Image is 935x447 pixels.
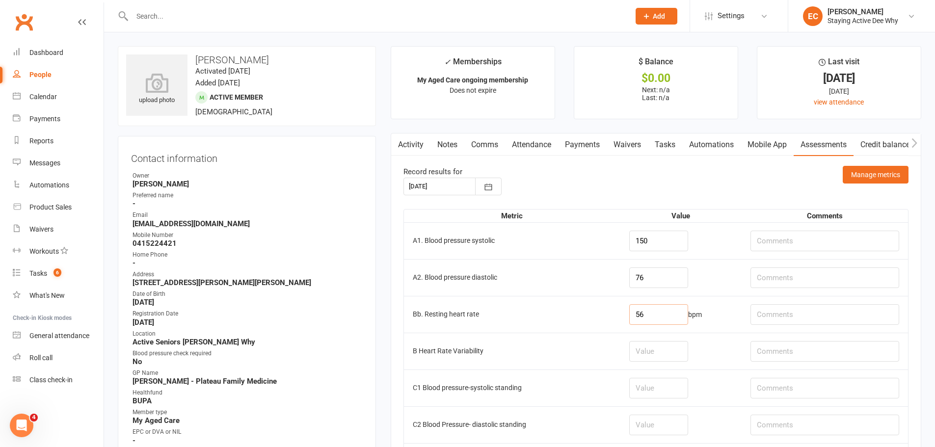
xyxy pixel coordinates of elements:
[13,108,104,130] a: Payments
[819,55,859,73] div: Last visit
[29,354,53,362] div: Roll call
[629,341,688,362] input: Value
[133,416,363,425] strong: My Aged Care
[29,71,52,79] div: People
[53,268,61,277] span: 6
[29,181,69,189] div: Automations
[133,210,363,220] div: Email
[13,325,104,347] a: General attendance kiosk mode
[133,349,363,358] div: Blood pressure check required
[29,115,60,123] div: Payments
[13,130,104,152] a: Reports
[133,368,363,378] div: GP Name
[133,231,363,240] div: Mobile Number
[29,291,65,299] div: What's New
[133,377,363,386] strong: [PERSON_NAME] - Plateau Family Medicine
[13,196,104,218] a: Product Sales
[29,137,53,145] div: Reports
[430,133,464,156] a: Notes
[639,55,673,73] div: $ Balance
[444,57,451,67] i: ✓
[133,219,363,228] strong: [EMAIL_ADDRESS][DOMAIN_NAME]
[133,191,363,200] div: Preferred name
[620,296,742,333] td: bpm
[133,180,363,188] strong: [PERSON_NAME]
[828,7,898,16] div: [PERSON_NAME]
[404,222,620,259] td: A1. Blood pressure systolic
[403,167,462,176] span: Record results for
[404,259,620,296] td: A2. Blood pressure diastolic
[13,152,104,174] a: Messages
[854,133,917,156] a: Credit balance
[750,378,899,398] input: Comments
[629,231,688,251] input: Value
[13,347,104,369] a: Roll call
[648,133,682,156] a: Tasks
[404,369,620,406] td: C1 Blood pressure-systolic standing
[13,263,104,285] a: Tasks 6
[750,231,899,251] input: Comments
[13,218,104,240] a: Waivers
[607,133,648,156] a: Waivers
[13,285,104,307] a: What's New
[29,376,73,384] div: Class check-in
[133,309,363,318] div: Registration Date
[30,414,38,421] span: 4
[636,8,677,25] button: Add
[13,174,104,196] a: Automations
[794,133,854,156] a: Assessments
[133,408,363,417] div: Member type
[29,49,63,56] div: Dashboard
[12,10,36,34] a: Clubworx
[828,16,898,25] div: Staying Active Dee Why
[629,378,688,398] input: Value
[629,415,688,435] input: Value
[133,171,363,181] div: Owner
[210,93,263,101] span: Active member
[583,86,729,102] p: Next: n/a Last: n/a
[629,304,688,325] input: Value
[404,210,620,222] th: Metric
[133,436,363,445] strong: -
[13,42,104,64] a: Dashboard
[133,388,363,397] div: Healthfund
[29,203,72,211] div: Product Sales
[417,76,528,84] strong: My Aged Care ongoing membership
[742,210,908,222] th: Comments
[741,133,794,156] a: Mobile App
[653,12,665,20] span: Add
[814,98,864,106] a: view attendance
[29,159,60,167] div: Messages
[391,133,430,156] a: Activity
[195,107,272,116] span: [DEMOGRAPHIC_DATA]
[13,240,104,263] a: Workouts
[129,9,623,23] input: Search...
[682,133,741,156] a: Automations
[404,333,620,369] td: B Heart Rate Variability
[750,415,899,435] input: Comments
[843,166,908,184] button: Manage metrics
[133,338,363,346] strong: Active Seniors [PERSON_NAME] Why
[195,67,250,76] time: Activated [DATE]
[766,73,912,83] div: [DATE]
[133,250,363,260] div: Home Phone
[766,86,912,97] div: [DATE]
[133,239,363,248] strong: 0415224421
[750,304,899,325] input: Comments
[29,269,47,277] div: Tasks
[133,278,363,287] strong: [STREET_ADDRESS][PERSON_NAME][PERSON_NAME]
[126,54,368,65] h3: [PERSON_NAME]
[404,406,620,443] td: C2 Blood Pressure- diastolic standing
[444,55,502,74] div: Memberships
[13,369,104,391] a: Class kiosk mode
[558,133,607,156] a: Payments
[133,259,363,267] strong: -
[29,225,53,233] div: Waivers
[133,289,363,299] div: Date of Birth
[750,267,899,288] input: Comments
[718,5,745,27] span: Settings
[133,270,363,279] div: Address
[133,357,363,366] strong: No
[404,296,620,333] td: Bb. Resting heart rate
[10,414,33,437] iframe: Intercom live chat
